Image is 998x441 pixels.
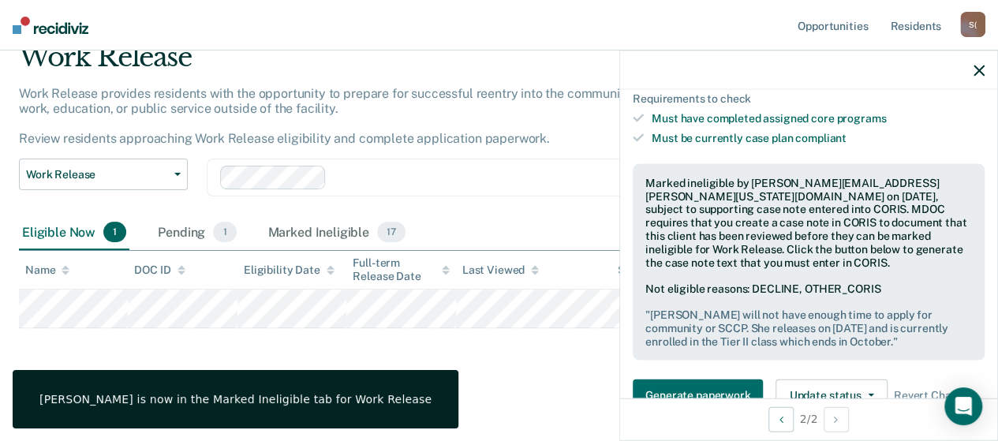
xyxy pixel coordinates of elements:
[768,406,794,432] button: Previous Opportunity
[633,379,769,411] a: Navigate to form link
[134,263,185,277] div: DOC ID
[265,215,409,250] div: Marked Ineligible
[213,222,236,242] span: 1
[620,398,997,439] div: 2 / 2
[13,17,88,34] img: Recidiviz
[244,263,335,277] div: Eligibility Date
[645,176,972,269] div: Marked ineligible by [PERSON_NAME][EMAIL_ADDRESS][PERSON_NAME][US_STATE][DOMAIN_NAME] on [DATE], ...
[25,263,69,277] div: Name
[19,215,129,250] div: Eligible Now
[776,379,887,411] button: Update status
[377,222,406,242] span: 17
[633,92,985,106] div: Requirements to check
[617,263,651,277] div: Status
[645,308,972,347] pre: " [PERSON_NAME] will not have enough time to apply for community or SCCP. She releases on [DATE] ...
[155,215,239,250] div: Pending
[824,406,849,432] button: Next Opportunity
[960,12,985,37] div: S (
[652,112,985,125] div: Must have completed assigned core
[103,222,126,242] span: 1
[894,388,976,402] span: Revert Changes
[795,131,847,144] span: compliant
[645,282,972,348] div: Not eligible reasons: DECLINE, OTHER_CORIS
[39,392,432,406] div: [PERSON_NAME] is now in the Marked Ineligible tab for Work Release
[26,168,168,181] span: Work Release
[652,131,985,144] div: Must be currently case plan
[633,379,763,411] button: Generate paperwork
[353,256,449,283] div: Full-term Release Date
[944,387,982,425] div: Open Intercom Messenger
[19,86,909,147] p: Work Release provides residents with the opportunity to prepare for successful reentry into the c...
[462,263,539,277] div: Last Viewed
[19,41,918,86] div: Work Release
[836,112,886,125] span: programs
